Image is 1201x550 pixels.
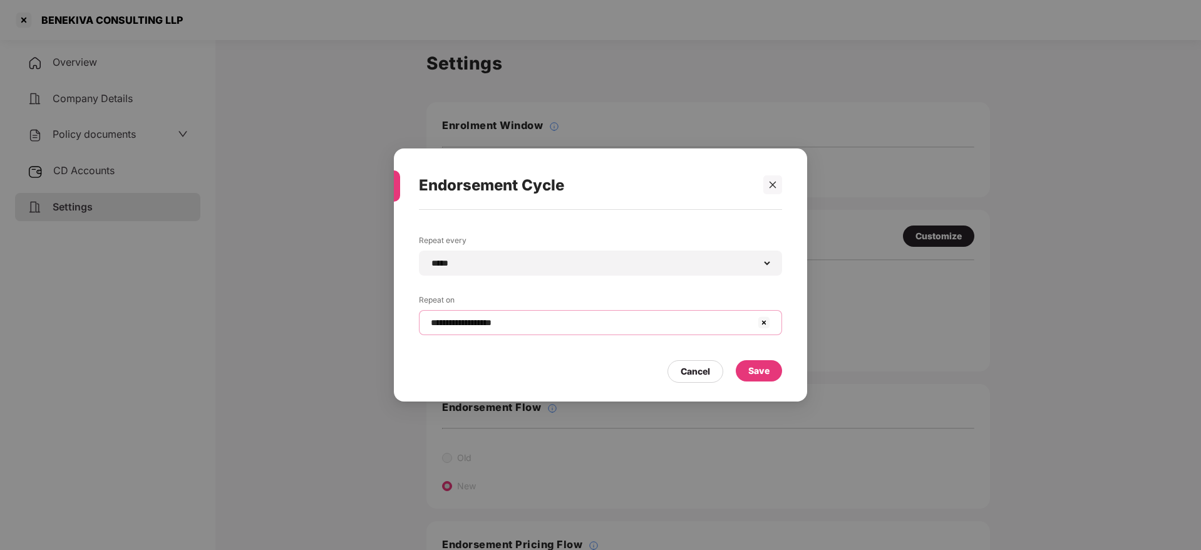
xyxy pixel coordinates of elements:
div: Cancel [681,365,710,378]
span: close [768,180,777,189]
div: Endorsement Cycle [419,161,752,210]
label: Repeat on [419,294,782,310]
label: Repeat every [419,235,782,251]
img: svg+xml;base64,PHN2ZyBpZD0iQ3Jvc3MtMzJ4MzIiIHhtbG5zPSJodHRwOi8vd3d3LnczLm9yZy8yMDAwL3N2ZyIgd2lkdG... [756,315,771,330]
div: Save [748,364,770,378]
